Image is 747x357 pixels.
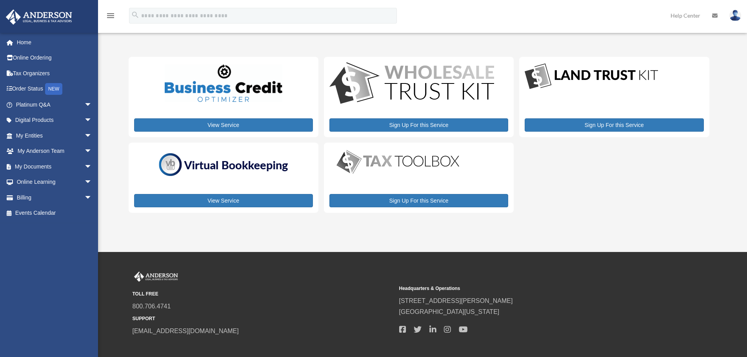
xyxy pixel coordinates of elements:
[84,97,100,113] span: arrow_drop_down
[5,112,100,128] a: Digital Productsarrow_drop_down
[5,205,104,221] a: Events Calendar
[84,159,100,175] span: arrow_drop_down
[106,11,115,20] i: menu
[5,143,104,159] a: My Anderson Teamarrow_drop_down
[5,128,104,143] a: My Entitiesarrow_drop_down
[5,65,104,81] a: Tax Organizers
[84,190,100,206] span: arrow_drop_down
[329,148,467,176] img: taxtoolbox_new-1.webp
[329,118,508,132] a: Sign Up For this Service
[45,83,62,95] div: NEW
[84,112,100,129] span: arrow_drop_down
[5,81,104,97] a: Order StatusNEW
[133,272,180,282] img: Anderson Advisors Platinum Portal
[4,9,75,25] img: Anderson Advisors Platinum Portal
[133,315,394,323] small: SUPPORT
[525,62,658,91] img: LandTrust_lgo-1.jpg
[134,194,313,207] a: View Service
[5,50,104,66] a: Online Ordering
[399,285,660,293] small: Headquarters & Operations
[399,308,500,315] a: [GEOGRAPHIC_DATA][US_STATE]
[5,174,104,190] a: Online Learningarrow_drop_down
[525,118,703,132] a: Sign Up For this Service
[329,194,508,207] a: Sign Up For this Service
[5,190,104,205] a: Billingarrow_drop_down
[133,303,171,310] a: 800.706.4741
[133,290,394,298] small: TOLL FREE
[5,34,104,50] a: Home
[133,328,239,334] a: [EMAIL_ADDRESS][DOMAIN_NAME]
[84,174,100,190] span: arrow_drop_down
[134,118,313,132] a: View Service
[5,97,104,112] a: Platinum Q&Aarrow_drop_down
[84,128,100,144] span: arrow_drop_down
[131,11,140,19] i: search
[399,297,513,304] a: [STREET_ADDRESS][PERSON_NAME]
[5,159,104,174] a: My Documentsarrow_drop_down
[84,143,100,159] span: arrow_drop_down
[106,14,115,20] a: menu
[329,62,494,106] img: WS-Trust-Kit-lgo-1.jpg
[729,10,741,21] img: User Pic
